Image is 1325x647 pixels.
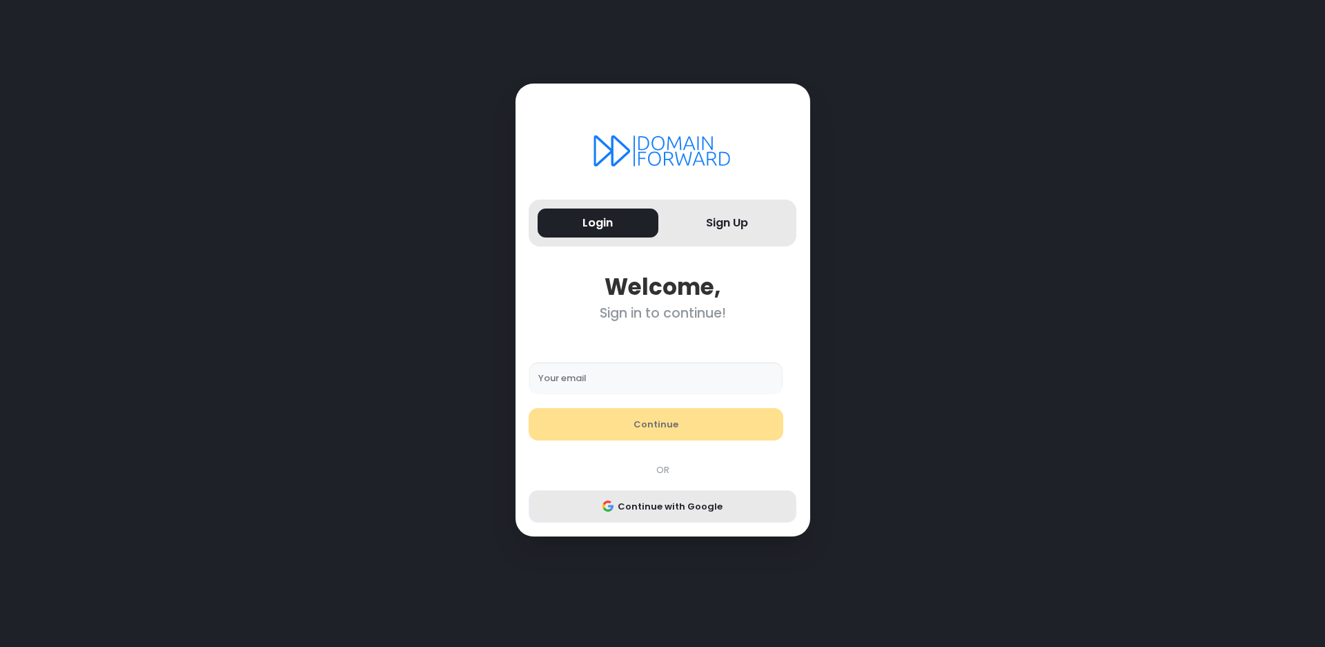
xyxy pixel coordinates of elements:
button: Continue with Google [529,490,796,523]
div: OR [522,463,803,477]
div: Welcome, [529,273,796,300]
button: Login [538,209,658,238]
div: Sign in to continue! [529,305,796,321]
button: Sign Up [667,209,788,238]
